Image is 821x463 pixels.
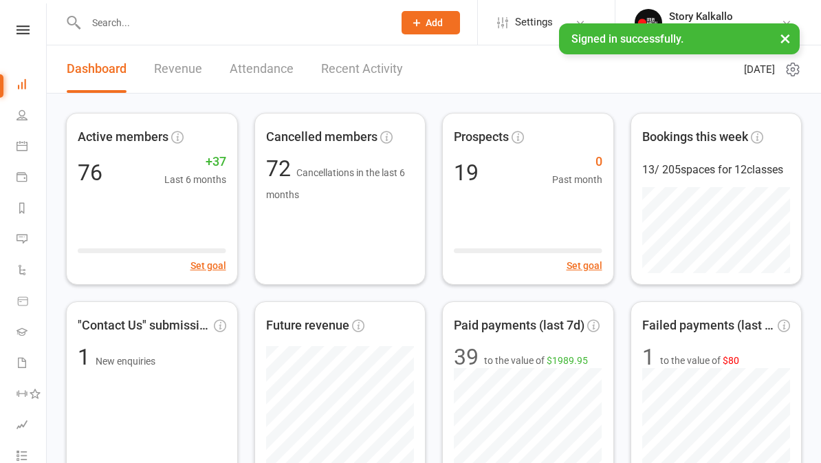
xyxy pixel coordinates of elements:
[164,172,226,187] span: Last 6 months
[642,346,655,368] div: 1
[773,23,798,53] button: ×
[454,346,479,368] div: 39
[230,45,294,93] a: Attendance
[454,316,584,336] span: Paid payments (last 7d)
[78,316,211,336] span: "Contact Us" submissions
[17,194,47,225] a: Reports
[723,355,739,366] span: $80
[660,353,739,368] span: to the value of
[266,127,377,147] span: Cancelled members
[17,287,47,318] a: Product Sales
[96,356,155,367] span: New enquiries
[454,127,509,147] span: Prospects
[321,45,403,93] a: Recent Activity
[78,344,96,370] span: 1
[67,45,127,93] a: Dashboard
[567,258,602,273] button: Set goal
[17,163,47,194] a: Payments
[82,13,384,32] input: Search...
[515,7,553,38] span: Settings
[78,162,102,184] div: 76
[164,152,226,172] span: +37
[547,355,588,366] span: $1989.95
[744,61,775,78] span: [DATE]
[571,32,683,45] span: Signed in successfully.
[669,10,780,23] div: Story Kalkallo
[402,11,460,34] button: Add
[669,23,780,35] div: Story Martial Arts Kalkallo
[552,152,602,172] span: 0
[266,316,349,336] span: Future revenue
[484,353,588,368] span: to the value of
[266,155,296,182] span: 72
[17,70,47,101] a: Dashboard
[17,132,47,163] a: Calendar
[17,101,47,132] a: People
[154,45,202,93] a: Revenue
[266,167,405,200] span: Cancellations in the last 6 months
[190,258,226,273] button: Set goal
[454,162,479,184] div: 19
[642,127,748,147] span: Bookings this week
[642,161,791,179] div: 13 / 205 spaces for 12 classes
[552,172,602,187] span: Past month
[635,9,662,36] img: thumb_image1709080925.png
[642,316,776,336] span: Failed payments (last 30d)
[17,411,47,442] a: Assessments
[426,17,443,28] span: Add
[78,127,168,147] span: Active members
